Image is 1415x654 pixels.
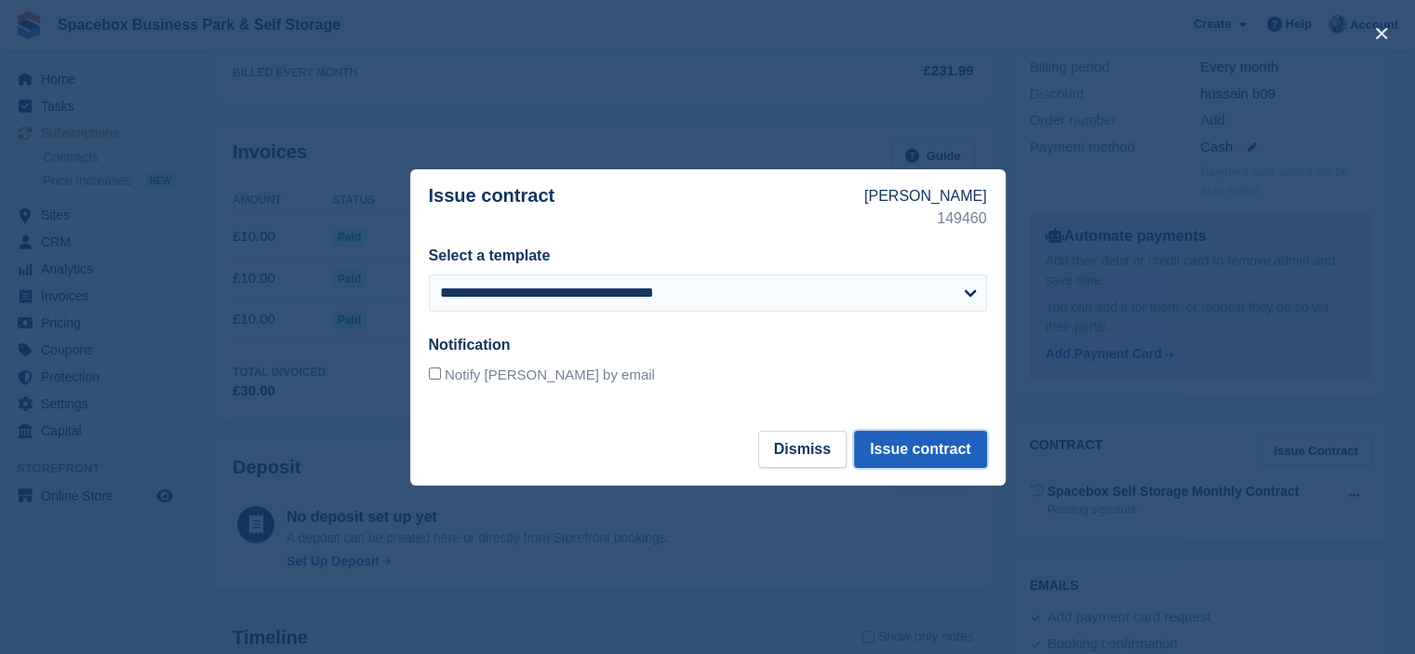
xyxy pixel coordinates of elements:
label: Notification [429,337,511,353]
button: close [1367,19,1396,48]
p: 149460 [864,207,987,230]
p: [PERSON_NAME] [864,185,987,207]
p: Issue contract [429,185,864,230]
button: Dismiss [758,431,847,468]
input: Notify [PERSON_NAME] by email [429,367,441,380]
span: Notify [PERSON_NAME] by email [445,367,655,382]
button: Issue contract [854,431,986,468]
label: Select a template [429,247,551,263]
